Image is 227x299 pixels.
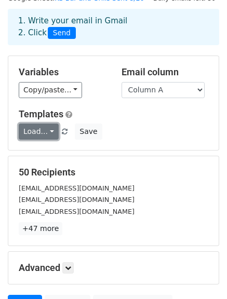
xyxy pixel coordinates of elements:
small: [EMAIL_ADDRESS][DOMAIN_NAME] [19,208,135,215]
h5: 50 Recipients [19,167,208,178]
button: Save [75,124,102,140]
div: 1. Write your email in Gmail 2. Click [10,15,217,39]
h5: Advanced [19,262,208,274]
span: Send [48,27,76,39]
iframe: Chat Widget [175,249,227,299]
h5: Email column [122,66,209,78]
a: +47 more [19,222,62,235]
small: [EMAIL_ADDRESS][DOMAIN_NAME] [19,184,135,192]
small: [EMAIL_ADDRESS][DOMAIN_NAME] [19,196,135,203]
a: Templates [19,108,63,119]
a: Copy/paste... [19,82,82,98]
h5: Variables [19,66,106,78]
a: Load... [19,124,59,140]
